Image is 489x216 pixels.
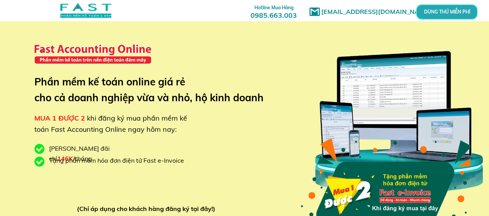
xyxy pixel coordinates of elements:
[57,155,73,162] span: 146K
[49,156,190,166] div: Tặng phần mềm hóa đơn điện tử Fast e-Invoice
[242,3,305,19] h3: 0985.663.003
[34,114,187,134] span: khi đăng ký mua phần mềm kế toán Fast Accounting Online ngay hôm nay:
[49,144,150,163] div: [PERSON_NAME] đãi chỉ /tháng
[321,7,435,17] h1: [EMAIL_ADDRESS][DOMAIN_NAME]
[254,5,293,10] span: Hotline Mua Hàng
[34,114,85,122] span: MUA 1 ĐƯỢC 2
[34,74,275,106] h3: Phần mềm kế toán online giá rẻ cho cả doanh nghiệp vừa và nhỏ, hộ kinh doanh
[438,10,456,14] p: DÙNG THỬ MIỄN PHÍ
[77,204,219,214] div: (Chỉ áp dụng cho khách hàng đăng ký tại đây!)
